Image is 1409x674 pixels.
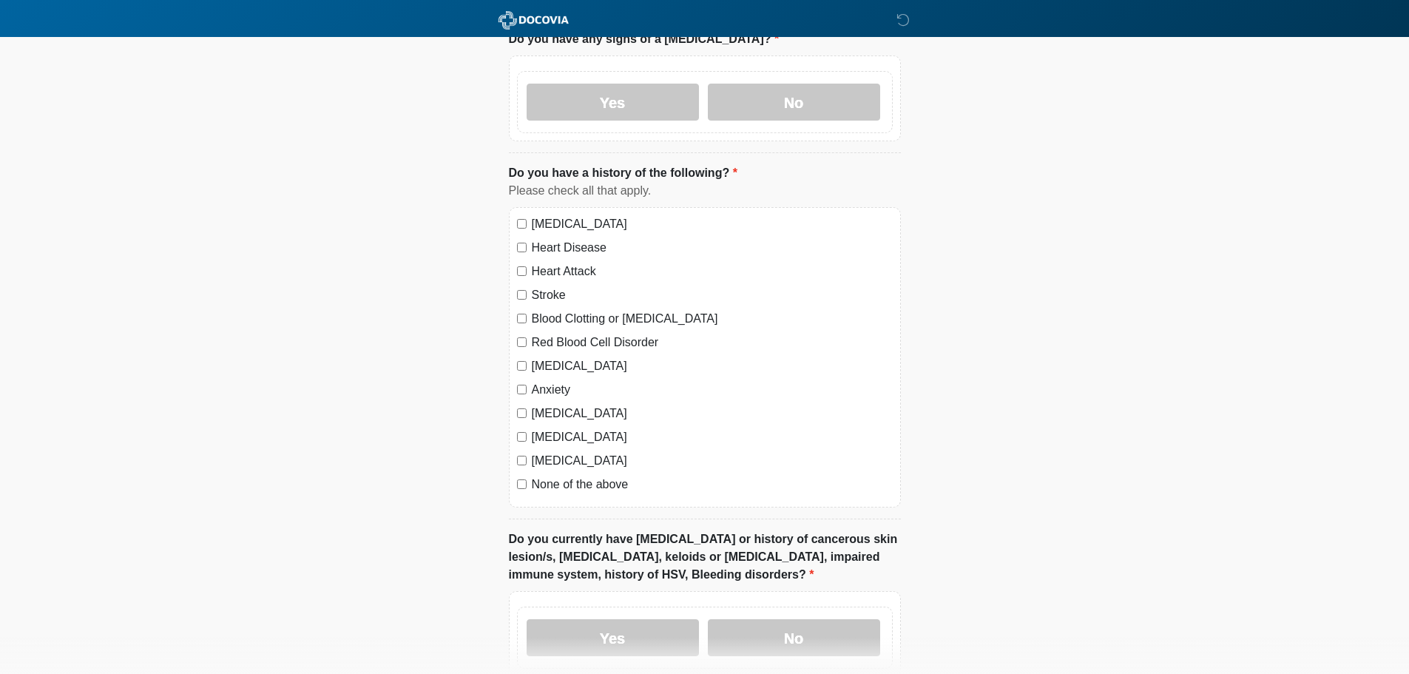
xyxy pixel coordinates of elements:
label: [MEDICAL_DATA] [532,452,893,470]
label: Do you currently have [MEDICAL_DATA] or history of cancerous skin lesion/s, [MEDICAL_DATA], keloi... [509,530,901,584]
input: Heart Attack [517,266,527,276]
label: Heart Attack [532,263,893,280]
input: [MEDICAL_DATA] [517,219,527,229]
label: [MEDICAL_DATA] [532,215,893,233]
label: Do you have a history of the following? [509,164,737,182]
input: [MEDICAL_DATA] [517,361,527,371]
label: Blood Clotting or [MEDICAL_DATA] [532,310,893,328]
input: None of the above [517,479,527,489]
label: Heart Disease [532,239,893,257]
div: Please check all that apply. [509,182,901,200]
input: Anxiety [517,385,527,394]
input: Stroke [517,290,527,300]
input: Red Blood Cell Disorder [517,337,527,347]
input: Heart Disease [517,243,527,252]
label: [MEDICAL_DATA] [532,428,893,446]
label: No [708,619,880,656]
label: [MEDICAL_DATA] [532,357,893,375]
img: ABC Med Spa- GFEase Logo [494,11,573,30]
label: [MEDICAL_DATA] [532,405,893,422]
input: Blood Clotting or [MEDICAL_DATA] [517,314,527,323]
input: [MEDICAL_DATA] [517,456,527,465]
label: Yes [527,84,699,121]
label: No [708,84,880,121]
input: [MEDICAL_DATA] [517,408,527,418]
label: Stroke [532,286,893,304]
input: [MEDICAL_DATA] [517,432,527,442]
label: Red Blood Cell Disorder [532,334,893,351]
label: Yes [527,619,699,656]
label: Anxiety [532,381,893,399]
label: None of the above [532,476,893,493]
